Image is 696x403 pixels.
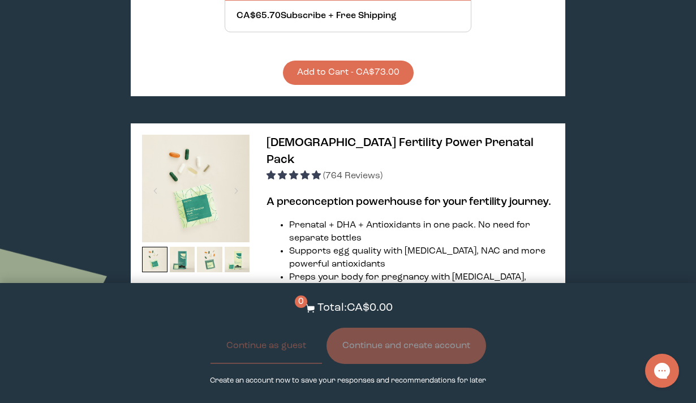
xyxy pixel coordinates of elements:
[142,135,250,242] img: thumbnail image
[197,247,222,272] img: thumbnail image
[142,247,167,272] img: thumbnail image
[267,137,534,166] span: [DEMOGRAPHIC_DATA] Fertility Power Prenatal Pack
[267,196,551,208] strong: A preconception powerhouse for your fertility journey.
[295,295,307,308] span: 0
[225,247,250,272] img: thumbnail image
[326,328,486,364] button: Continue and create account
[170,247,195,272] img: thumbnail image
[639,350,685,392] iframe: Gorgias live chat messenger
[289,245,554,271] li: Supports egg quality with [MEDICAL_DATA], NAC and more powerful antioxidants
[289,271,554,297] li: Preps your body for pregnancy with [MEDICAL_DATA], folate, and iron
[283,61,414,85] button: Add to Cart - CA$73.00
[210,328,322,364] button: Continue as guest
[289,219,554,245] li: Prenatal + DHA + Antioxidants in one pack. No need for separate bottles
[317,300,393,316] p: Total: CA$0.00
[323,172,383,181] span: (764 Reviews)
[210,375,486,386] p: Create an account now to save your responses and recommendations for later
[267,172,323,181] span: 4.95 stars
